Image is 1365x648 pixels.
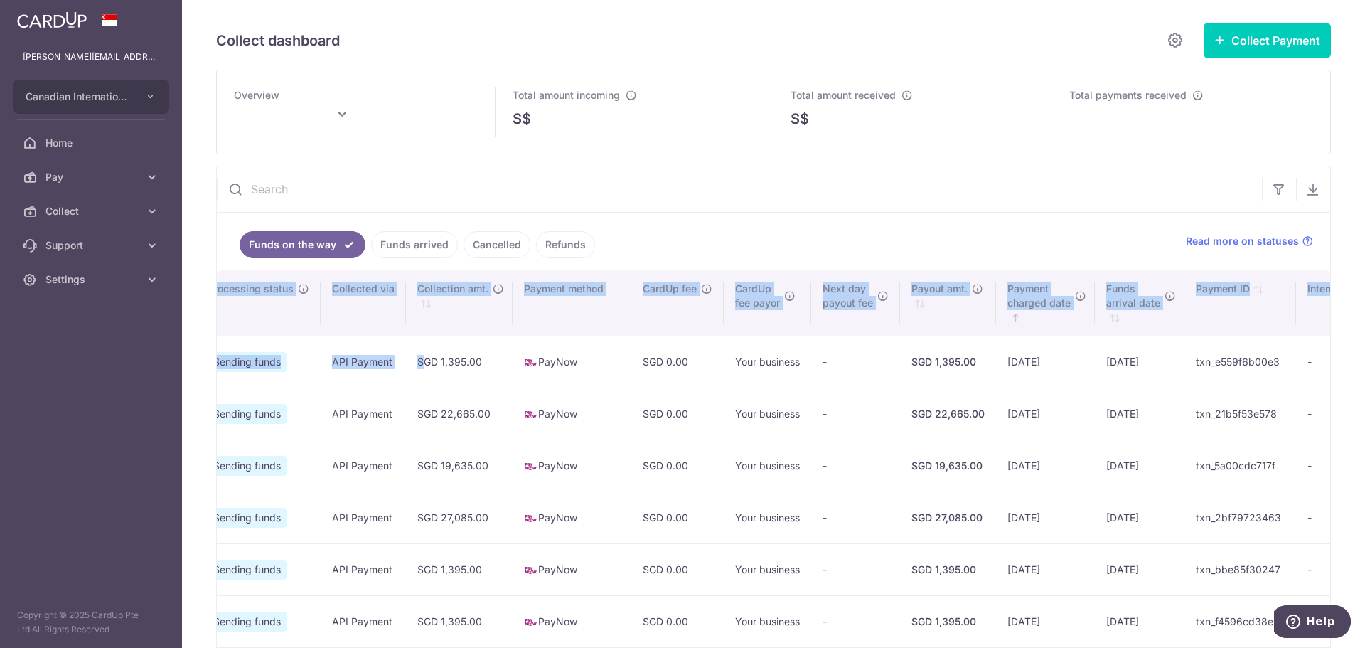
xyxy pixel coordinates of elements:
th: Payment method [513,270,631,336]
span: Payment charged date [1007,282,1071,310]
img: paynow-md-4fe65508ce96feda548756c5ee0e473c78d4820b8ea51387c6e4ad89e58a5e61.png [524,408,538,422]
td: SGD 0.00 [631,388,724,440]
td: SGD 0.00 [631,492,724,543]
div: SGD 27,085.00 [911,511,985,525]
td: txn_f4596cd38e9 [1184,595,1296,647]
td: PayNow [513,492,631,543]
td: SGD 0.00 [631,543,724,595]
div: SGD 1,395.00 [911,355,985,369]
th: Processing status [196,270,321,336]
td: txn_bbe85f30247 [1184,543,1296,595]
span: Sending funds [208,404,287,424]
td: SGD 19,635.00 [406,440,513,492]
span: S$ [513,108,531,129]
span: Funds arrival date [1106,282,1160,310]
td: Your business [724,595,811,647]
img: paynow-md-4fe65508ce96feda548756c5ee0e473c78d4820b8ea51387c6e4ad89e58a5e61.png [524,511,538,526]
th: Paymentcharged date : activate to sort column ascending [996,270,1095,336]
td: SGD 1,395.00 [406,543,513,595]
span: Payout amt. [911,282,968,296]
td: PayNow [513,336,631,388]
td: txn_e559f6b00e3 [1184,336,1296,388]
a: Funds arrived [371,231,458,258]
td: - [811,440,900,492]
td: API Payment [321,492,406,543]
td: [DATE] [996,440,1095,492]
td: [DATE] [1095,440,1184,492]
td: [DATE] [996,388,1095,440]
span: Processing status [208,282,294,296]
td: - [811,543,900,595]
span: Collection amt. [417,282,488,296]
td: API Payment [321,543,406,595]
th: Payout amt. : activate to sort column ascending [900,270,996,336]
span: Collect [45,204,139,218]
td: API Payment [321,388,406,440]
h5: Collect dashboard [216,29,340,52]
td: [DATE] [1095,492,1184,543]
button: Canadian International School Pte Ltd [13,80,169,114]
td: SGD 1,395.00 [406,595,513,647]
th: CardUpfee payor [724,270,811,336]
button: Collect Payment [1204,23,1331,58]
img: paynow-md-4fe65508ce96feda548756c5ee0e473c78d4820b8ea51387c6e4ad89e58a5e61.png [524,615,538,630]
th: Fundsarrival date : activate to sort column ascending [1095,270,1184,336]
input: Search [217,166,1262,212]
td: [DATE] [996,492,1095,543]
img: paynow-md-4fe65508ce96feda548756c5ee0e473c78d4820b8ea51387c6e4ad89e58a5e61.png [524,356,538,370]
span: Canadian International School Pte Ltd [26,90,131,104]
th: Collected via [321,270,406,336]
span: Sending funds [208,456,287,476]
a: Read more on statuses [1186,234,1313,248]
div: SGD 1,395.00 [911,563,985,577]
td: Your business [724,543,811,595]
th: Next daypayout fee [811,270,900,336]
div: SGD 19,635.00 [911,459,985,473]
span: Internal ref. [1307,282,1361,296]
td: API Payment [321,440,406,492]
td: [DATE] [1095,388,1184,440]
span: Sending funds [208,560,287,580]
td: [DATE] [996,336,1095,388]
td: - [811,492,900,543]
span: Help [32,10,61,23]
span: Read more on statuses [1186,234,1299,248]
td: SGD 27,085.00 [406,492,513,543]
td: Your business [724,440,811,492]
span: CardUp fee payor [735,282,780,310]
td: API Payment [321,595,406,647]
span: S$ [791,108,809,129]
span: Support [45,238,139,253]
th: Payment ID: activate to sort column ascending [1184,270,1296,336]
td: SGD 1,395.00 [406,336,513,388]
span: Pay [45,170,139,184]
td: SGD 0.00 [631,595,724,647]
td: txn_21b5f53e578 [1184,388,1296,440]
span: Sending funds [208,612,287,632]
a: Cancelled [464,231,530,258]
img: paynow-md-4fe65508ce96feda548756c5ee0e473c78d4820b8ea51387c6e4ad89e58a5e61.png [524,460,538,474]
td: Your business [724,388,811,440]
span: Overview [234,89,279,101]
td: [DATE] [996,543,1095,595]
span: Settings [45,272,139,287]
span: Next day payout fee [823,282,873,310]
p: [PERSON_NAME][EMAIL_ADDRESS][PERSON_NAME][DOMAIN_NAME] [23,50,159,64]
td: [DATE] [1095,595,1184,647]
span: Total amount received [791,89,896,101]
td: API Payment [321,336,406,388]
th: CardUp fee [631,270,724,336]
span: Sending funds [208,352,287,372]
div: SGD 1,395.00 [911,615,985,629]
span: Total amount incoming [513,89,620,101]
span: Home [45,136,139,150]
td: SGD 0.00 [631,336,724,388]
img: CardUp [17,11,87,28]
iframe: Opens a widget where you can find more information [1274,605,1351,641]
a: Refunds [536,231,595,258]
td: [DATE] [996,595,1095,647]
td: - [811,595,900,647]
a: Funds on the way [240,231,365,258]
td: PayNow [513,543,631,595]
